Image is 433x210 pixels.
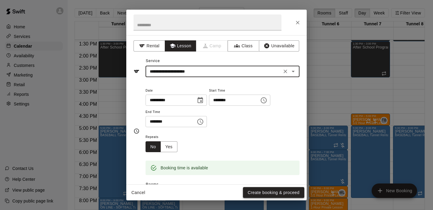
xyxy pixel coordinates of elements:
[146,133,182,141] span: Repeats
[194,116,206,128] button: Choose time, selected time is 4:30 PM
[161,162,208,173] div: Booking time is available
[276,182,299,191] button: Remove all
[146,141,161,152] button: No
[129,187,148,198] button: Cancel
[258,94,270,106] button: Choose time, selected time is 4:00 PM
[259,40,299,52] button: Unavailable
[146,87,207,95] span: Date
[209,87,270,95] span: Start Time
[146,182,159,186] span: Rooms
[165,40,196,52] button: Lesson
[243,187,304,198] button: Create booking & proceed
[194,94,206,106] button: Choose date, selected date is Aug 28, 2025
[228,40,259,52] button: Class
[146,141,177,152] div: outlined button group
[292,17,303,28] button: Close
[281,67,290,76] button: Clear
[146,108,207,116] span: End Time
[161,141,177,152] button: Yes
[134,68,140,74] svg: Service
[256,182,276,191] button: Add all
[146,59,160,63] span: Service
[196,40,228,52] span: Camps can only be created in the Services page
[289,67,297,76] button: Open
[134,40,165,52] button: Rental
[134,128,140,134] svg: Timing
